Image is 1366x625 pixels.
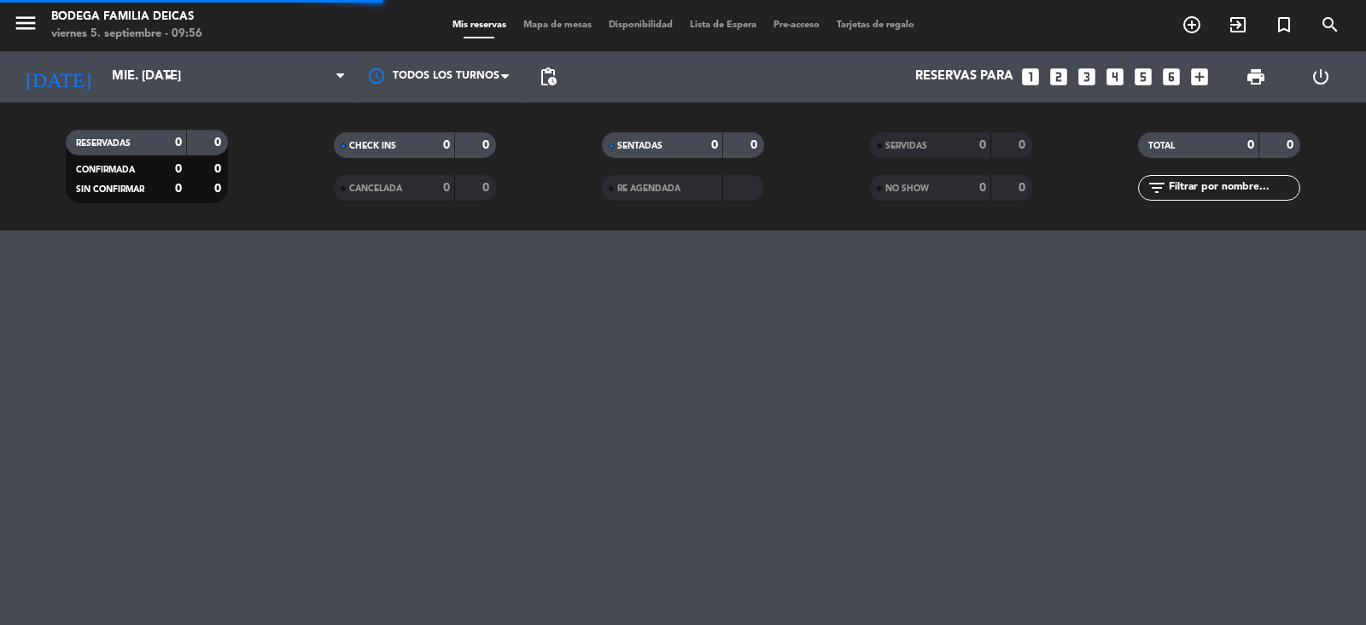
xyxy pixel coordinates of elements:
i: add_box [1188,66,1211,88]
i: exit_to_app [1228,15,1248,35]
i: add_circle_outline [1182,15,1202,35]
span: Mapa de mesas [515,20,600,30]
span: CANCELADA [349,184,402,193]
strong: 0 [443,139,450,151]
div: viernes 5. septiembre - 09:56 [51,26,202,43]
strong: 0 [711,139,718,151]
strong: 0 [750,139,761,151]
strong: 0 [1019,139,1029,151]
span: Tarjetas de regalo [828,20,923,30]
strong: 0 [214,137,225,149]
span: RESERVADAS [76,139,131,148]
span: Reservas para [915,69,1013,85]
strong: 0 [175,137,182,149]
span: pending_actions [538,67,558,87]
i: filter_list [1147,178,1167,198]
i: menu [13,10,38,36]
strong: 0 [175,183,182,195]
strong: 0 [1287,139,1297,151]
strong: 0 [214,183,225,195]
i: looks_6 [1160,66,1182,88]
input: Filtrar por nombre... [1167,178,1299,197]
i: arrow_drop_down [159,67,179,87]
strong: 0 [214,163,225,175]
span: CONFIRMADA [76,166,135,174]
i: looks_one [1019,66,1042,88]
strong: 0 [482,182,493,194]
span: Pre-acceso [765,20,828,30]
strong: 0 [175,163,182,175]
div: Bodega Familia Deicas [51,9,202,26]
i: looks_4 [1104,66,1126,88]
strong: 0 [1019,182,1029,194]
span: CHECK INS [349,142,396,150]
strong: 0 [979,139,986,151]
i: power_settings_new [1311,67,1331,87]
span: SIN CONFIRMAR [76,185,144,194]
div: LOG OUT [1288,51,1353,102]
strong: 0 [482,139,493,151]
strong: 0 [979,182,986,194]
i: [DATE] [13,58,103,96]
span: Mis reservas [444,20,515,30]
strong: 0 [1247,139,1254,151]
span: SERVIDAS [885,142,927,150]
button: menu [13,10,38,42]
span: Disponibilidad [600,20,681,30]
strong: 0 [443,182,450,194]
i: search [1320,15,1340,35]
i: looks_5 [1132,66,1154,88]
span: SENTADAS [617,142,663,150]
span: TOTAL [1148,142,1175,150]
i: looks_3 [1076,66,1098,88]
span: print [1246,67,1266,87]
span: NO SHOW [885,184,929,193]
span: Lista de Espera [681,20,765,30]
i: looks_two [1048,66,1070,88]
i: turned_in_not [1274,15,1294,35]
span: RE AGENDADA [617,184,680,193]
